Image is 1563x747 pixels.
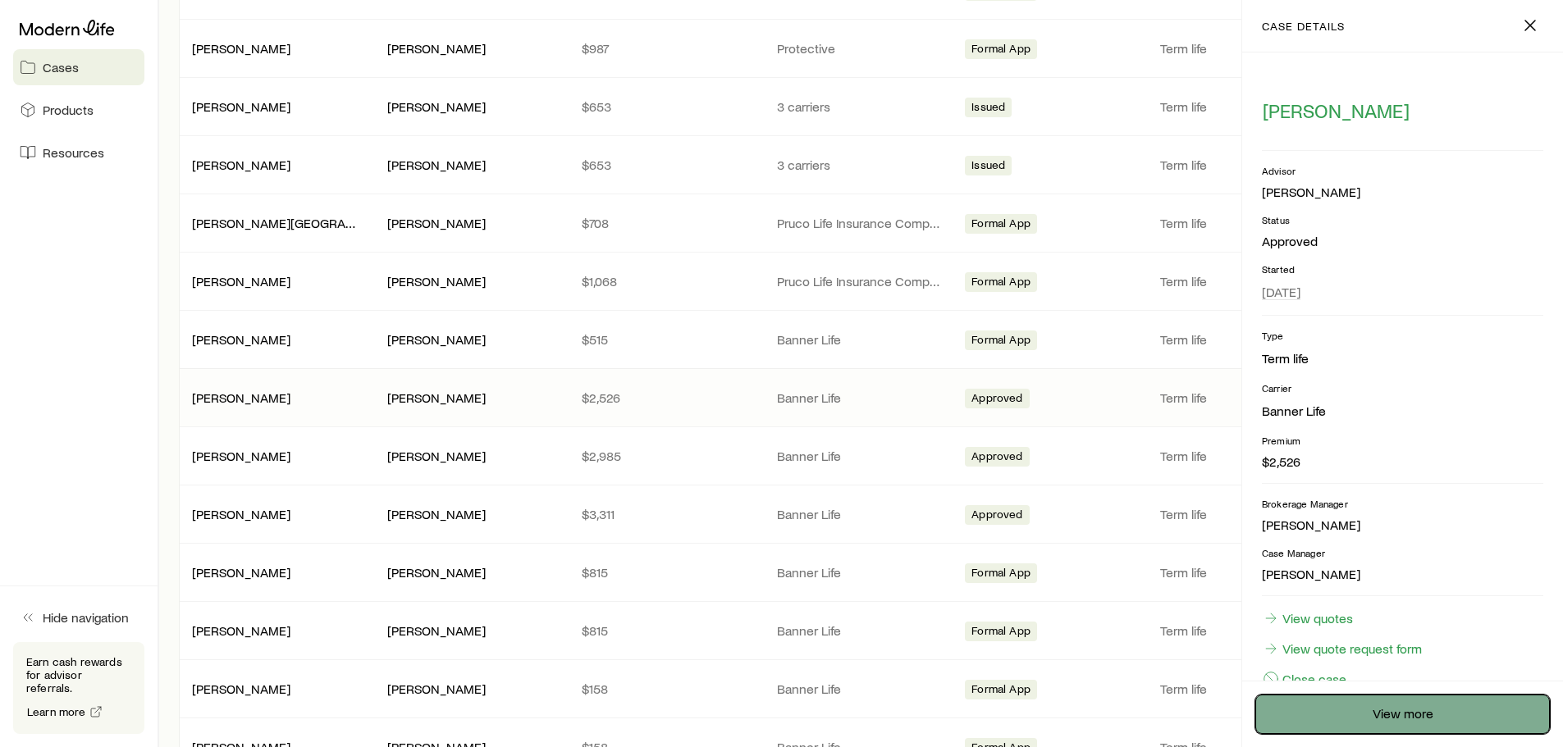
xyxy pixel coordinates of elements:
span: Formal App [971,42,1031,59]
a: [PERSON_NAME] [192,564,290,580]
p: Banner Life [777,389,946,406]
div: [PERSON_NAME] [192,564,290,581]
p: $987 [582,40,751,57]
span: Approved [971,508,1022,525]
div: [PERSON_NAME] [387,448,486,465]
a: [PERSON_NAME] [192,40,290,56]
div: [PERSON_NAME] [387,506,486,523]
a: Cases [13,49,144,85]
p: Term life [1160,506,1342,522]
button: Hide navigation [13,599,144,635]
p: Approved [1262,233,1543,249]
li: Term life [1262,348,1543,368]
li: Banner Life [1262,401,1543,421]
span: Approved [971,449,1022,467]
div: [PERSON_NAME] [387,215,486,232]
p: Advisor [1262,164,1543,177]
p: Term life [1160,681,1342,697]
p: $158 [582,681,751,697]
p: 3 carriers [777,98,946,115]
span: Formal App [971,275,1031,292]
div: [PERSON_NAME] [192,40,290,57]
p: Pruco Life Insurance Company [777,273,946,289]
p: case details [1262,20,1345,33]
p: Premium [1262,434,1543,447]
span: Hide navigation [43,609,129,626]
p: Term life [1160,622,1342,639]
div: [PERSON_NAME] [387,389,486,407]
div: [PERSON_NAME] [1262,184,1360,201]
span: Cases [43,59,79,75]
span: Formal App [971,624,1031,641]
span: Resources [43,144,104,161]
a: [PERSON_NAME] [192,448,290,463]
a: View quotes [1262,609,1354,627]
p: Banner Life [777,331,946,348]
p: Term life [1160,564,1342,581]
p: Term life [1160,215,1342,231]
span: Learn more [27,706,86,717]
button: Close case [1262,670,1347,688]
div: [PERSON_NAME] [387,273,486,290]
a: View more [1255,695,1550,734]
p: Earn cash rewards for advisor referrals. [26,655,131,695]
span: Issued [971,158,1005,175]
p: Brokerage Manager [1262,497,1543,510]
div: [PERSON_NAME] [387,622,486,640]
a: [PERSON_NAME] [192,98,290,114]
a: [PERSON_NAME] [192,622,290,638]
a: [PERSON_NAME] [192,331,290,347]
div: [PERSON_NAME] [387,98,486,116]
span: Formal App [971,333,1031,350]
a: [PERSON_NAME][GEOGRAPHIC_DATA] [192,215,414,230]
a: View quote request form [1262,640,1423,658]
p: [PERSON_NAME] [1262,517,1543,533]
div: [PERSON_NAME] [192,448,290,465]
div: [PERSON_NAME][GEOGRAPHIC_DATA] [192,215,361,232]
p: Term life [1160,98,1342,115]
div: [PERSON_NAME] [192,681,290,698]
p: Protective [777,40,946,57]
a: [PERSON_NAME] [192,157,290,172]
p: $653 [582,98,751,115]
div: [PERSON_NAME] [192,622,290,640]
div: [PERSON_NAME] [387,40,486,57]
p: $2,985 [582,448,751,464]
p: $653 [582,157,751,173]
p: $2,526 [582,389,751,406]
div: [PERSON_NAME] [387,157,486,174]
span: Issued [971,100,1005,117]
span: [DATE] [1262,284,1300,300]
p: $3,311 [582,506,751,522]
div: Earn cash rewards for advisor referrals.Learn more [13,642,144,734]
p: Banner Life [777,681,946,697]
p: 3 carriers [777,157,946,173]
div: [PERSON_NAME] [387,331,486,348]
a: [PERSON_NAME] [192,273,290,289]
a: Resources [13,134,144,171]
p: Started [1262,262,1543,276]
p: Term life [1160,273,1342,289]
div: [PERSON_NAME] [192,331,290,348]
a: [PERSON_NAME] [192,506,290,522]
p: Banner Life [777,564,946,581]
span: Formal App [971,216,1031,234]
p: Status [1262,213,1543,226]
span: [PERSON_NAME] [1263,99,1410,122]
p: Term life [1160,40,1342,57]
p: [PERSON_NAME] [1262,566,1543,582]
p: Carrier [1262,381,1543,394]
a: Products [13,92,144,128]
button: [PERSON_NAME] [1262,98,1410,124]
p: Term life [1160,448,1342,464]
span: Approved [971,391,1022,408]
a: [PERSON_NAME] [192,681,290,696]
span: Products [43,102,94,118]
div: [PERSON_NAME] [192,157,290,174]
span: Formal App [971,566,1031,583]
div: [PERSON_NAME] [192,389,290,407]
div: [PERSON_NAME] [192,273,290,290]
p: Term life [1160,389,1342,406]
div: [PERSON_NAME] [192,98,290,116]
p: $815 [582,564,751,581]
